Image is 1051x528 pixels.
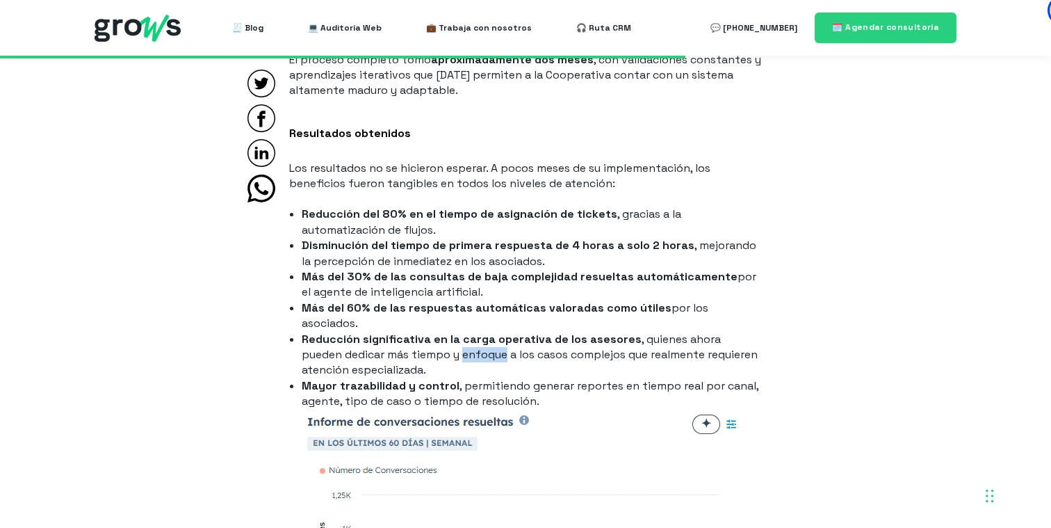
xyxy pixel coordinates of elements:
[302,207,762,238] li: , gracias a la automatización de flujos.
[302,378,459,393] strong: Mayor trazabilidad y control
[302,269,738,284] strong: Más del 30% de las consultas de baja complejidad resueltas automáticamente
[986,475,994,517] div: Arrastrar
[308,14,382,42] a: 💻 Auditoría Web
[289,126,411,141] span: Resultados obtenidos
[302,301,762,332] li: por los asociados.
[302,332,642,346] strong: Reducción significativa en la carga operativa de los asesores
[232,14,263,42] a: 🧾 Blog
[302,238,762,269] li: , mejorando la percepción de inmediatez en los asociados.
[710,14,797,42] a: 💬 [PHONE_NUMBER]
[801,333,1051,528] iframe: Chat Widget
[302,332,762,378] li: , quienes ahora pueden dedicar más tiempo y enfoque a los casos complejos que realmente requieren...
[576,14,631,42] a: 🎧 Ruta CRM
[302,269,762,301] li: por el agente de inteligencia artificial.
[801,333,1051,528] div: Widget de chat
[302,207,617,221] strong: Reducción del 80% en el tiempo de asignación de tickets
[832,22,939,33] span: 🗓️ Agendar consultoría
[289,161,762,191] p: Los resultados no se hicieron esperar. A pocos meses de su implementación, los beneficios fueron ...
[289,52,762,98] p: El proceso completo tomó , con validaciones constantes y aprendizajes iterativos que [DATE] permi...
[302,238,694,253] strong: Disminución del tiempo de primera respuesta de 4 horas a solo 2 horas
[426,14,532,42] a: 💼 Trabaja con nosotros
[302,301,671,315] strong: Más del 60% de las respuestas automáticas valoradas como útiles
[95,15,181,42] img: grows - hubspot
[431,52,594,67] strong: aproximadamente dos meses
[815,13,956,42] a: 🗓️ Agendar consultoría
